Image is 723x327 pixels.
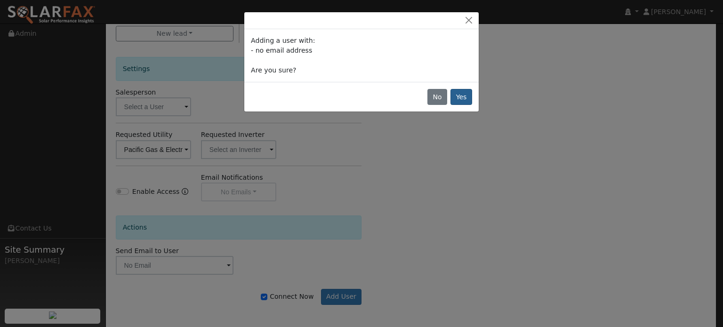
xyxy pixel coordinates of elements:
span: Are you sure? [251,66,296,74]
button: Yes [450,89,472,105]
span: - no email address [251,47,312,54]
button: Close [462,16,475,25]
span: Adding a user with: [251,37,315,44]
button: No [427,89,447,105]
